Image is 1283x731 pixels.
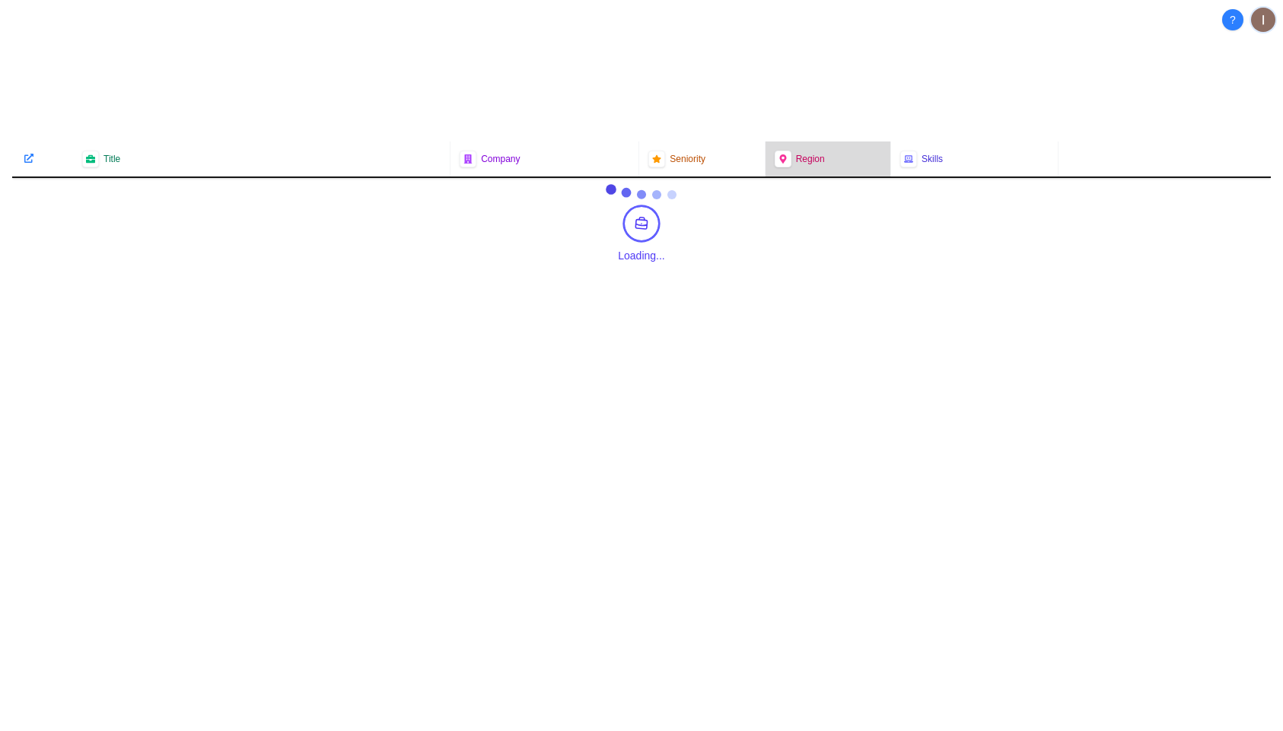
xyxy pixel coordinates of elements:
span: Title [103,153,120,165]
div: Loading... [618,248,665,263]
span: Region [796,153,825,165]
img: User avatar [1251,8,1275,32]
span: Seniority [670,153,705,165]
button: About Techjobs [1222,9,1243,30]
span: Skills [922,153,943,165]
span: Company [481,153,520,165]
span: ? [1230,12,1236,27]
button: User menu [1250,6,1277,33]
